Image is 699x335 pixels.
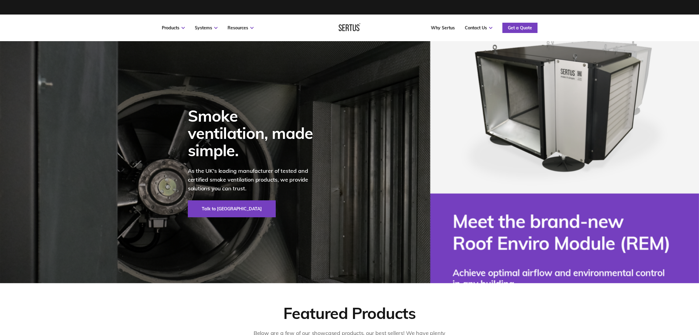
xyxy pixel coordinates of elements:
[283,303,415,323] div: Featured Products
[188,200,276,217] a: Talk to [GEOGRAPHIC_DATA]
[188,107,321,159] div: Smoke ventilation, made simple.
[228,25,254,31] a: Resources
[162,25,185,31] a: Products
[502,23,538,33] a: Get a Quote
[465,25,492,31] a: Contact Us
[431,25,455,31] a: Why Sertus
[231,320,468,335] iframe: Netlify Drawer
[188,167,321,193] p: As the UK's leading manufacturer of tested and certified smoke ventilation products, we provide s...
[195,25,218,31] a: Systems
